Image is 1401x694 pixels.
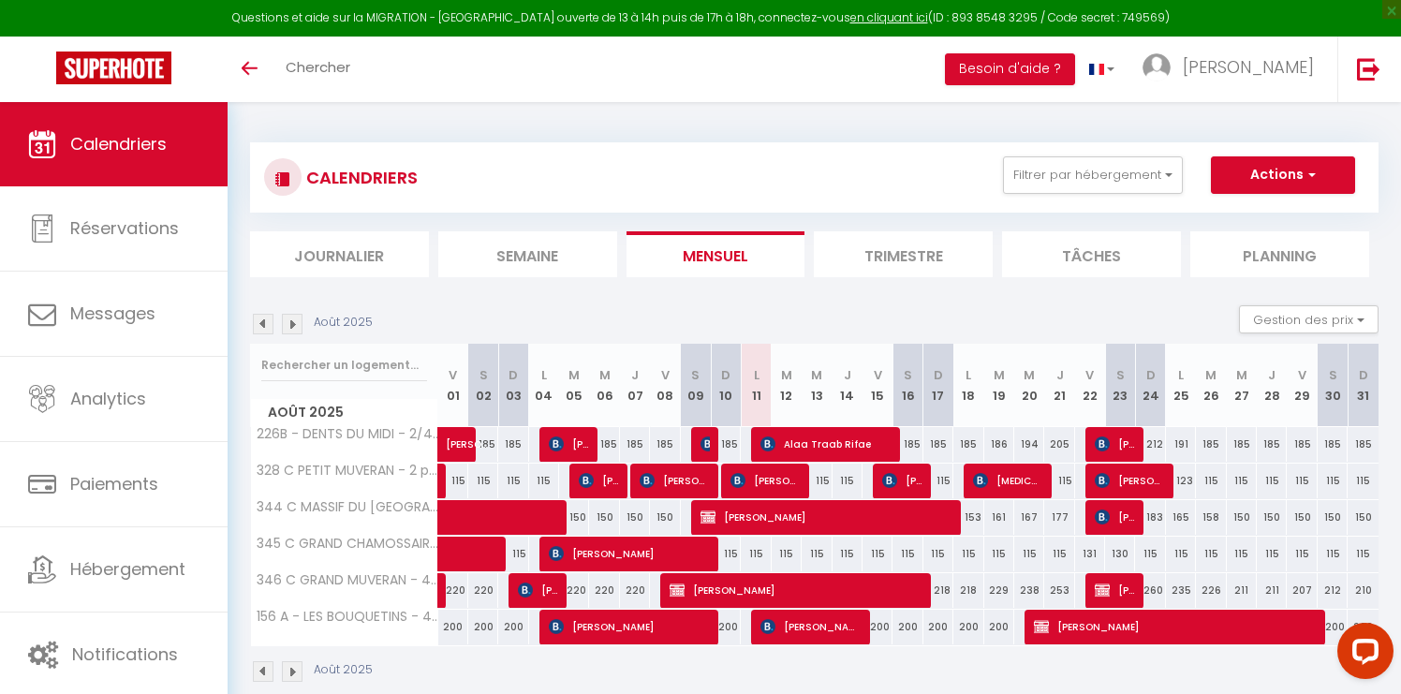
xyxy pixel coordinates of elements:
span: [PERSON_NAME] [1095,572,1135,608]
span: [PERSON_NAME] [700,426,711,462]
p: Août 2025 [314,314,373,332]
div: 194 [1014,427,1044,462]
div: 115 [1166,537,1196,571]
th: 24 [1135,344,1165,427]
div: 185 [498,427,528,462]
div: 115 [1257,464,1287,498]
div: 150 [650,500,680,535]
th: 13 [802,344,832,427]
abbr: M [781,366,792,384]
div: 205 [1044,427,1074,462]
div: 115 [1318,464,1348,498]
div: 115 [468,464,498,498]
div: 150 [1348,500,1379,535]
span: [PERSON_NAME] [700,499,951,535]
div: 185 [1318,427,1348,462]
div: 165 [1166,500,1196,535]
div: 115 [711,537,741,571]
div: 115 [833,537,863,571]
div: 115 [772,537,802,571]
span: [PERSON_NAME] [1095,426,1135,462]
span: [PERSON_NAME] [640,463,710,498]
abbr: M [811,366,822,384]
abbr: J [1268,366,1276,384]
span: [PERSON_NAME] [1183,55,1314,79]
div: 185 [620,427,650,462]
th: 25 [1166,344,1196,427]
span: Calendriers [70,132,167,155]
abbr: L [541,366,547,384]
button: Besoin d'aide ? [945,53,1075,85]
div: 185 [892,427,922,462]
abbr: M [568,366,580,384]
div: 115 [802,464,832,498]
th: 10 [711,344,741,427]
div: 200 [984,610,1014,644]
abbr: M [599,366,611,384]
span: Hébergement [70,557,185,581]
abbr: D [934,366,943,384]
div: 150 [1227,500,1257,535]
div: 131 [1075,537,1105,571]
li: Semaine [438,231,617,277]
div: 186 [984,427,1014,462]
th: 06 [589,344,619,427]
div: 150 [1318,500,1348,535]
th: 22 [1075,344,1105,427]
abbr: V [1085,366,1094,384]
div: 185 [1287,427,1317,462]
div: 200 [438,610,468,644]
div: 185 [1227,427,1257,462]
span: [PERSON_NAME] [1095,499,1135,535]
li: Mensuel [627,231,805,277]
span: Chercher [286,57,350,77]
div: 200 [863,610,892,644]
div: 235 [1166,573,1196,608]
th: 14 [833,344,863,427]
span: [PERSON_NAME] [1095,463,1165,498]
p: Août 2025 [314,661,373,679]
button: Filtrer par hébergement [1003,156,1183,194]
span: [PERSON_NAME] [579,463,619,498]
div: 220 [468,573,498,608]
div: 161 [984,500,1014,535]
div: 200 [953,610,983,644]
div: 115 [1227,464,1257,498]
th: 17 [923,344,953,427]
div: 211 [1227,573,1257,608]
img: logout [1357,57,1380,81]
div: 115 [863,537,892,571]
abbr: V [1298,366,1306,384]
span: [PERSON_NAME] [446,417,489,452]
div: 260 [1135,573,1165,608]
div: 200 [498,610,528,644]
div: 185 [1348,427,1379,462]
div: 115 [1014,537,1044,571]
li: Tâches [1002,231,1181,277]
th: 05 [559,344,589,427]
div: 115 [892,537,922,571]
div: 200 [1348,610,1379,644]
li: Planning [1190,231,1369,277]
th: 04 [529,344,559,427]
span: [PERSON_NAME] [882,463,922,498]
th: 03 [498,344,528,427]
abbr: M [1205,366,1217,384]
th: 20 [1014,344,1044,427]
abbr: L [754,366,759,384]
div: 123 [1166,464,1196,498]
a: en cliquant ici [850,9,928,25]
abbr: J [1056,366,1064,384]
div: 210 [1348,573,1379,608]
span: 345 C GRAND CHAMOSSAIRE - 2 personnes [254,537,441,551]
th: 11 [741,344,771,427]
div: 211 [1257,573,1287,608]
th: 18 [953,344,983,427]
div: 185 [923,427,953,462]
a: ... [PERSON_NAME] [1128,37,1337,102]
div: 207 [1287,573,1317,608]
th: 31 [1348,344,1379,427]
div: 220 [620,573,650,608]
abbr: D [1146,366,1156,384]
